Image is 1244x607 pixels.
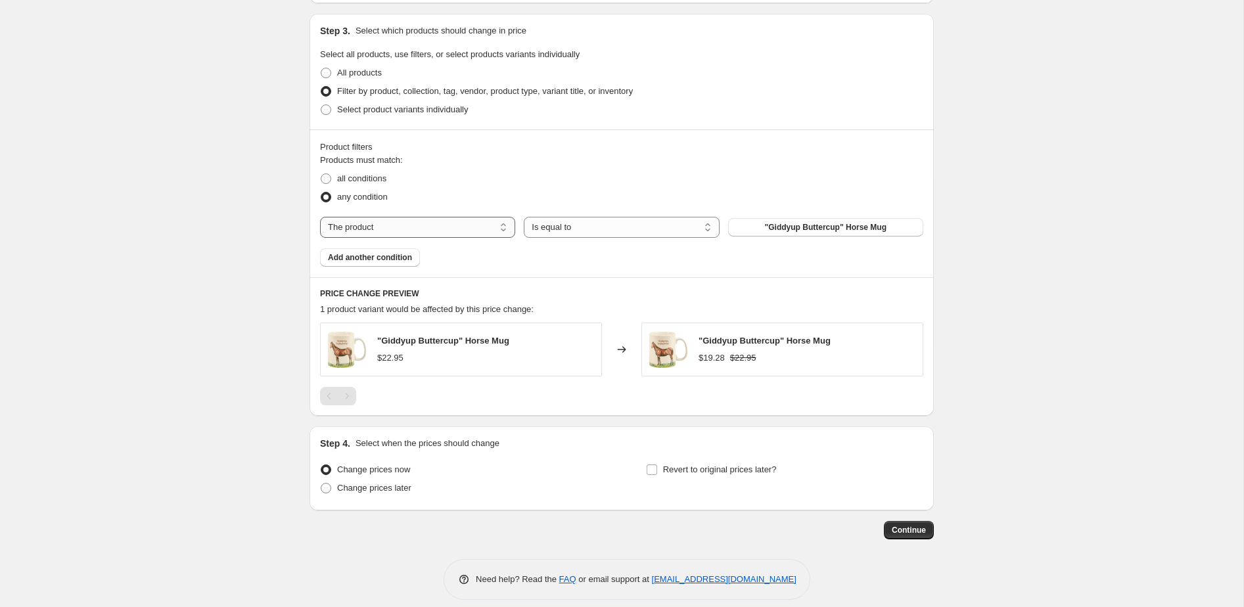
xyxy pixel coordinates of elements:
[320,24,350,37] h2: Step 3.
[652,574,796,584] a: [EMAIL_ADDRESS][DOMAIN_NAME]
[356,24,526,37] p: Select which products should change in price
[337,104,468,114] span: Select product variants individually
[576,574,652,584] span: or email support at
[377,353,403,363] span: $22.95
[337,483,411,493] span: Change prices later
[699,336,831,346] span: "Giddyup Buttercup" Horse Mug
[337,173,386,183] span: all conditions
[884,521,934,539] button: Continue
[476,574,559,584] span: Need help? Read the
[356,437,499,450] p: Select when the prices should change
[320,387,356,405] nav: Pagination
[699,353,725,363] span: $19.28
[892,525,926,535] span: Continue
[728,218,923,236] button: "Giddyup Buttercup" Horse Mug
[730,353,756,363] span: $22.95
[765,222,887,233] span: "Giddyup Buttercup" Horse Mug
[320,141,923,154] div: Product filters
[320,288,923,299] h6: PRICE CHANGE PREVIEW
[320,49,580,59] span: Select all products, use filters, or select products variants individually
[337,464,410,474] span: Change prices now
[559,574,576,584] a: FAQ
[663,464,777,474] span: Revert to original prices later?
[328,252,412,263] span: Add another condition
[649,330,688,369] img: 12ad01c3b5b5d8fd48744c1ec5b14f84ddc679aa4ef6c53d2c2c1d42a3136665_80x.jpg
[337,86,633,96] span: Filter by product, collection, tag, vendor, product type, variant title, or inventory
[337,68,382,78] span: All products
[320,304,534,314] span: 1 product variant would be affected by this price change:
[320,248,420,267] button: Add another condition
[320,155,403,165] span: Products must match:
[377,336,509,346] span: "Giddyup Buttercup" Horse Mug
[327,330,367,369] img: 12ad01c3b5b5d8fd48744c1ec5b14f84ddc679aa4ef6c53d2c2c1d42a3136665_80x.jpg
[320,437,350,450] h2: Step 4.
[337,192,388,202] span: any condition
